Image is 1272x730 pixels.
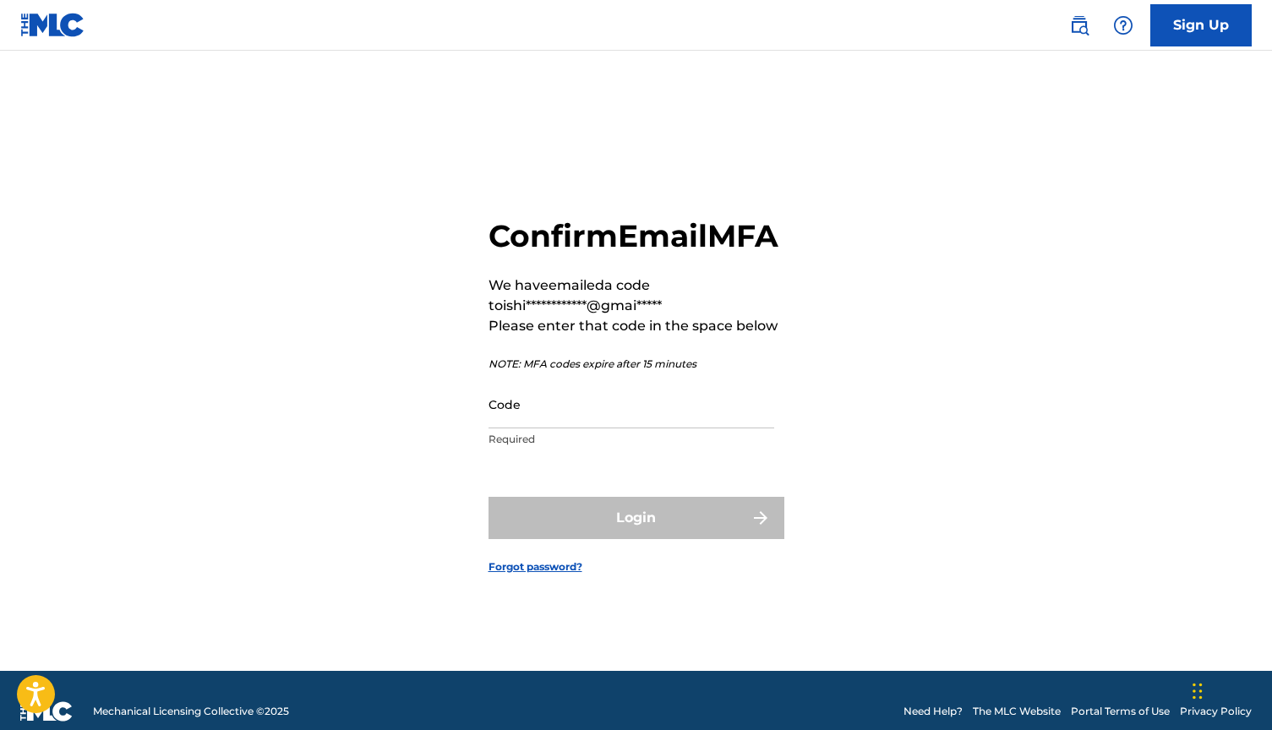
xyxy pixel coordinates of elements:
[1106,8,1140,42] div: Help
[904,704,963,719] a: Need Help?
[1071,704,1170,719] a: Portal Terms of Use
[489,217,784,255] h2: Confirm Email MFA
[1113,15,1133,35] img: help
[1062,8,1096,42] a: Public Search
[489,357,784,372] p: NOTE: MFA codes expire after 15 minutes
[1193,666,1203,716] div: Drag
[1187,649,1272,730] iframe: Chat Widget
[93,704,289,719] span: Mechanical Licensing Collective © 2025
[489,432,774,447] p: Required
[489,559,582,575] a: Forgot password?
[489,316,784,336] p: Please enter that code in the space below
[20,13,85,37] img: MLC Logo
[20,701,73,722] img: logo
[1069,15,1089,35] img: search
[1180,704,1252,719] a: Privacy Policy
[973,704,1061,719] a: The MLC Website
[1150,4,1252,46] a: Sign Up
